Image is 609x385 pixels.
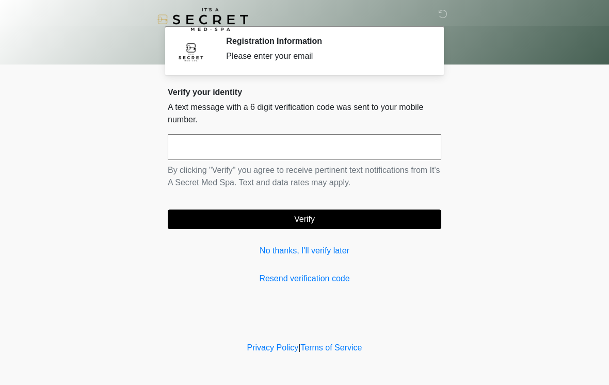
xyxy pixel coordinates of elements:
a: Privacy Policy [247,343,299,352]
a: No thanks, I'll verify later [168,245,441,257]
h2: Registration Information [226,36,426,46]
button: Verify [168,210,441,229]
p: A text message with a 6 digit verification code was sent to your mobile number. [168,101,441,126]
a: Terms of Service [300,343,362,352]
a: | [298,343,300,352]
img: Agent Avatar [175,36,206,67]
p: By clicking "Verify" you agree to receive pertinent text notifications from It's A Secret Med Spa... [168,164,441,189]
h2: Verify your identity [168,87,441,97]
a: Resend verification code [168,272,441,285]
img: It's A Secret Med Spa Logo [157,8,248,31]
div: Please enter your email [226,50,426,62]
